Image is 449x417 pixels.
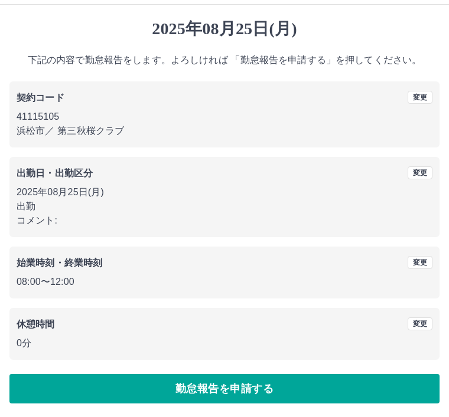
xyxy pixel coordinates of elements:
p: コメント: [17,214,432,228]
b: 始業時刻・終業時刻 [17,258,102,268]
button: 変更 [408,166,432,179]
b: 出勤日・出勤区分 [17,168,93,178]
p: 2025年08月25日(月) [17,185,432,199]
b: 契約コード [17,93,64,103]
p: 浜松市 ／ 第三秋桜クラブ [17,124,432,138]
p: 下記の内容で勤怠報告をします。よろしければ 「勤怠報告を申請する」を押してください。 [9,53,440,67]
button: 勤怠報告を申請する [9,374,440,403]
button: 変更 [408,91,432,104]
button: 変更 [408,256,432,269]
b: 休憩時間 [17,319,55,329]
p: 41115105 [17,110,432,124]
button: 変更 [408,317,432,330]
p: 出勤 [17,199,432,214]
p: 08:00 〜 12:00 [17,275,432,289]
p: 0分 [17,336,432,350]
h1: 2025年08月25日(月) [9,19,440,39]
